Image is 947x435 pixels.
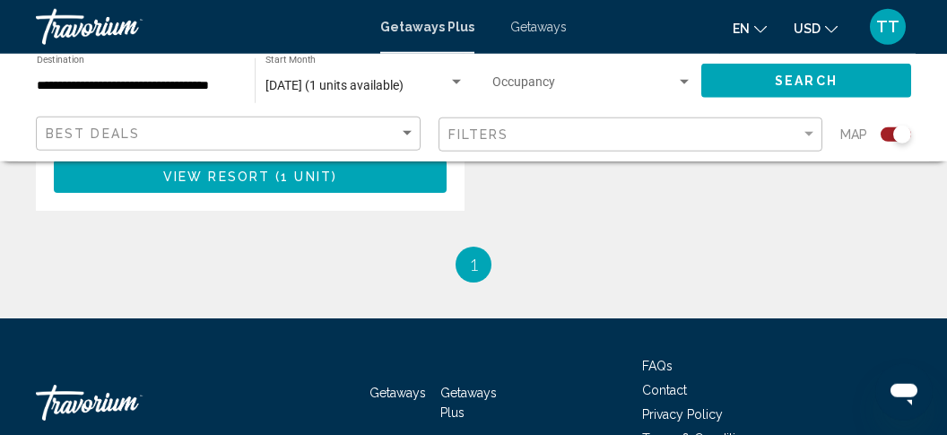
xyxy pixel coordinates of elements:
span: Map [840,122,867,147]
a: Getaways [510,20,567,34]
a: Travorium [36,376,215,430]
a: Getaways [369,386,426,400]
span: View Resort [163,170,270,184]
span: Filters [448,127,509,142]
span: en [733,22,750,36]
span: 1 [469,255,478,274]
span: Search [775,74,838,89]
span: TT [876,18,899,36]
button: Change currency [794,15,838,41]
button: User Menu [864,8,911,46]
span: 1 unit [281,170,332,184]
button: View Resort(1 unit) [54,160,447,193]
button: Filter [439,117,823,153]
mat-select: Sort by [46,126,415,142]
a: FAQs [642,359,673,373]
span: [DATE] (1 units available) [265,78,404,92]
iframe: Button to launch messaging window [875,363,933,421]
span: Best Deals [46,126,140,141]
a: Getaways Plus [440,386,497,420]
ul: Pagination [36,247,911,283]
a: Privacy Policy [642,407,723,422]
a: Travorium [36,9,362,45]
a: Contact [642,383,687,397]
span: ( ) [270,170,337,184]
span: USD [794,22,821,36]
button: Change language [733,15,767,41]
button: Search [701,64,911,97]
a: Getaways Plus [380,20,474,34]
